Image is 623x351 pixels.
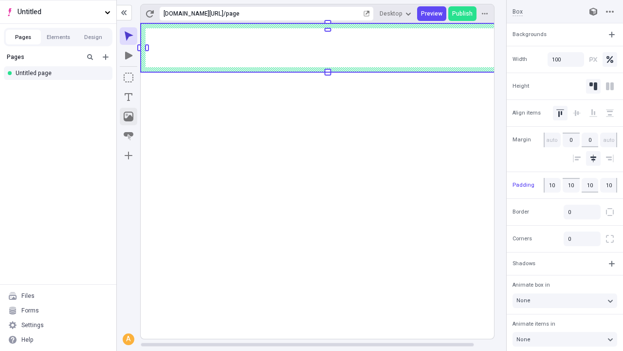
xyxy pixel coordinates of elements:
button: Add new [100,51,111,63]
button: None [513,293,617,308]
button: Align center [586,151,601,166]
div: A [124,334,133,344]
button: Pixels [586,52,601,67]
span: Corners [513,235,532,243]
div: Help [21,336,34,344]
span: Untitled [18,7,101,18]
button: Align left [569,151,584,166]
button: Pages [6,30,41,44]
button: Preview [417,6,446,21]
span: Publish [452,10,473,18]
input: auto [582,133,599,147]
button: Text [120,88,137,106]
button: Design [76,30,111,44]
button: Box [120,69,137,86]
span: Align items [513,109,541,117]
input: auto [600,133,617,147]
span: Border [513,208,529,216]
button: Auto [586,79,601,94]
span: Margin [513,136,531,144]
span: Desktop [380,10,403,18]
span: Height [513,82,529,90]
span: None [516,296,531,305]
div: Files [21,292,35,300]
span: Preview [421,10,442,18]
div: [URL][DOMAIN_NAME] [164,10,223,18]
span: Shadows [513,259,535,268]
div: page [226,10,362,18]
button: Align right [603,151,617,166]
button: None [513,332,617,347]
span: Padding [513,181,534,189]
button: Elements [41,30,76,44]
button: Bottom [586,106,601,120]
div: Settings [21,321,44,329]
button: Publish [448,6,476,21]
input: auto [563,133,580,147]
div: Forms [21,307,39,314]
div: / [223,10,226,18]
button: Top [553,106,568,120]
div: Pages [7,53,80,61]
button: Desktop [376,6,415,21]
span: None [516,335,531,344]
button: Middle [569,106,584,120]
button: Percentage [603,52,617,67]
button: Stretch [603,79,617,94]
input: Box [513,7,576,16]
span: Backgrounds [513,30,547,39]
button: Space between [603,106,617,120]
button: Button [120,127,137,145]
div: Untitled page [16,69,105,77]
span: Width [513,55,527,63]
button: Image [120,108,137,125]
span: Animate box in [513,281,550,289]
span: Animate items in [513,320,555,328]
input: auto [544,133,561,147]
